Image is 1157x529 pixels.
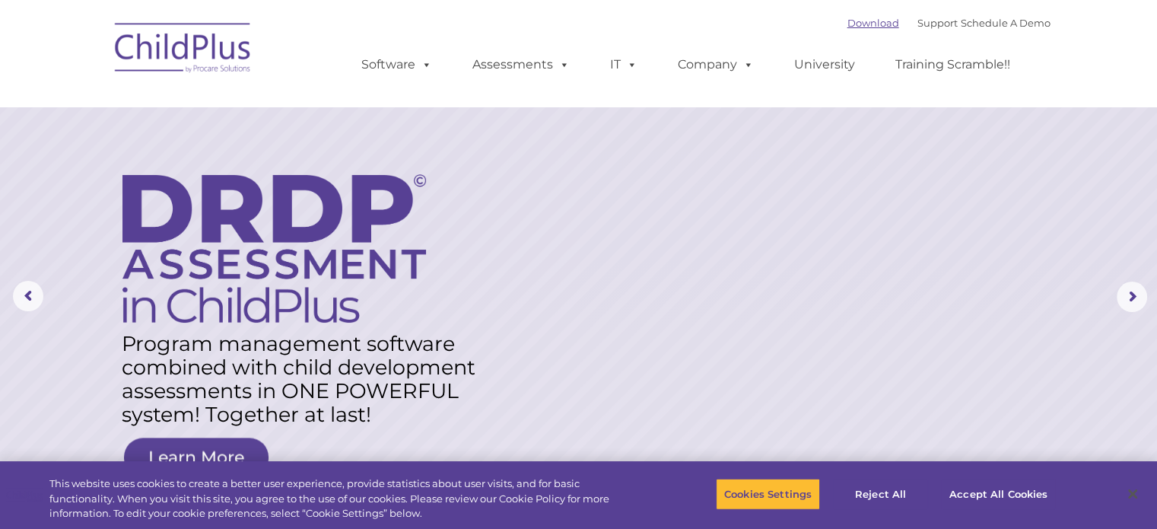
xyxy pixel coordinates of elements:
img: DRDP Assessment in ChildPlus [122,174,426,323]
a: Support [917,17,958,29]
rs-layer: Program management software combined with child development assessments in ONE POWERFUL system! T... [122,332,492,426]
font: | [847,17,1051,29]
button: Close [1116,477,1149,511]
a: Company [663,49,769,80]
a: Schedule A Demo [961,17,1051,29]
button: Cookies Settings [716,478,820,510]
img: ChildPlus by Procare Solutions [107,12,259,88]
button: Reject All [833,478,928,510]
a: Software [346,49,447,80]
a: Training Scramble!! [880,49,1025,80]
a: Learn More [124,438,269,477]
a: Download [847,17,899,29]
a: IT [595,49,653,80]
button: Accept All Cookies [941,478,1056,510]
span: Last name [211,100,258,112]
a: University [779,49,870,80]
span: Phone number [211,163,276,174]
div: This website uses cookies to create a better user experience, provide statistics about user visit... [49,476,637,521]
a: Assessments [457,49,585,80]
